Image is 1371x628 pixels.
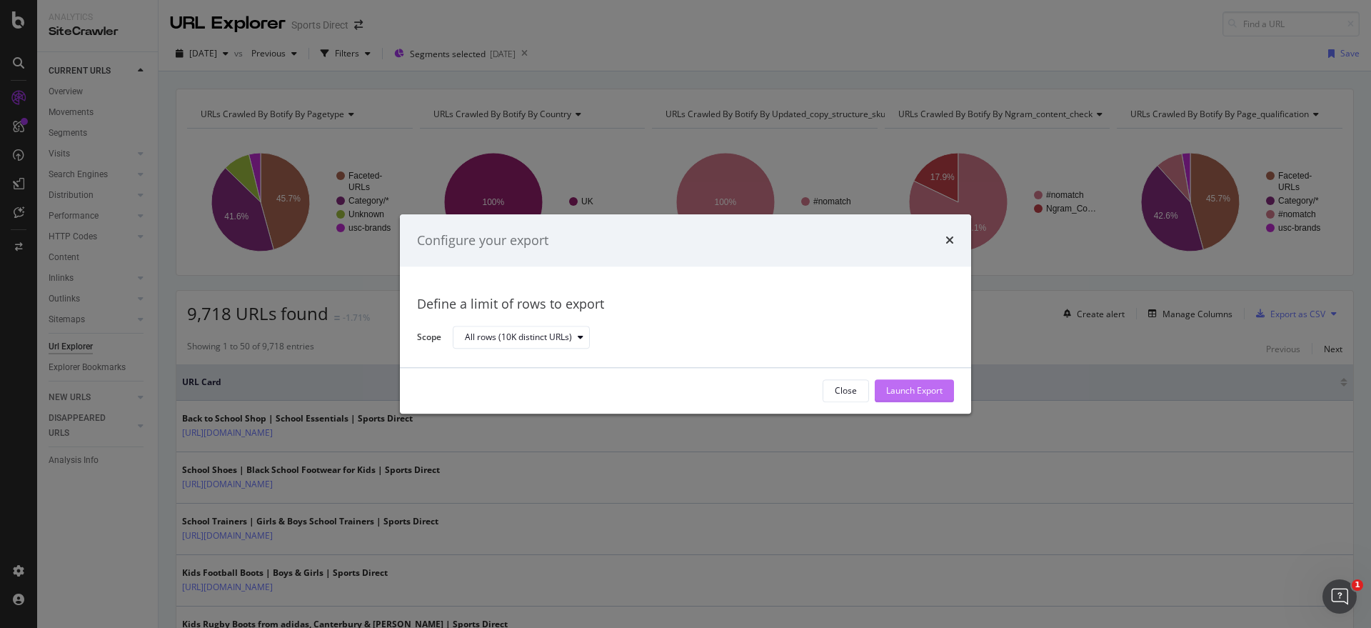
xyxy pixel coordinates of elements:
button: Close [823,379,869,402]
div: modal [400,214,971,414]
span: 1 [1352,579,1363,591]
div: Configure your export [417,231,548,250]
div: All rows (10K distinct URLs) [465,334,572,342]
button: All rows (10K distinct URLs) [453,327,590,349]
label: Scope [417,331,441,347]
div: times [945,231,954,250]
div: Close [835,385,857,397]
div: Define a limit of rows to export [417,296,954,314]
button: Launch Export [875,379,954,402]
iframe: Intercom live chat [1322,579,1357,614]
div: Launch Export [886,385,943,397]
